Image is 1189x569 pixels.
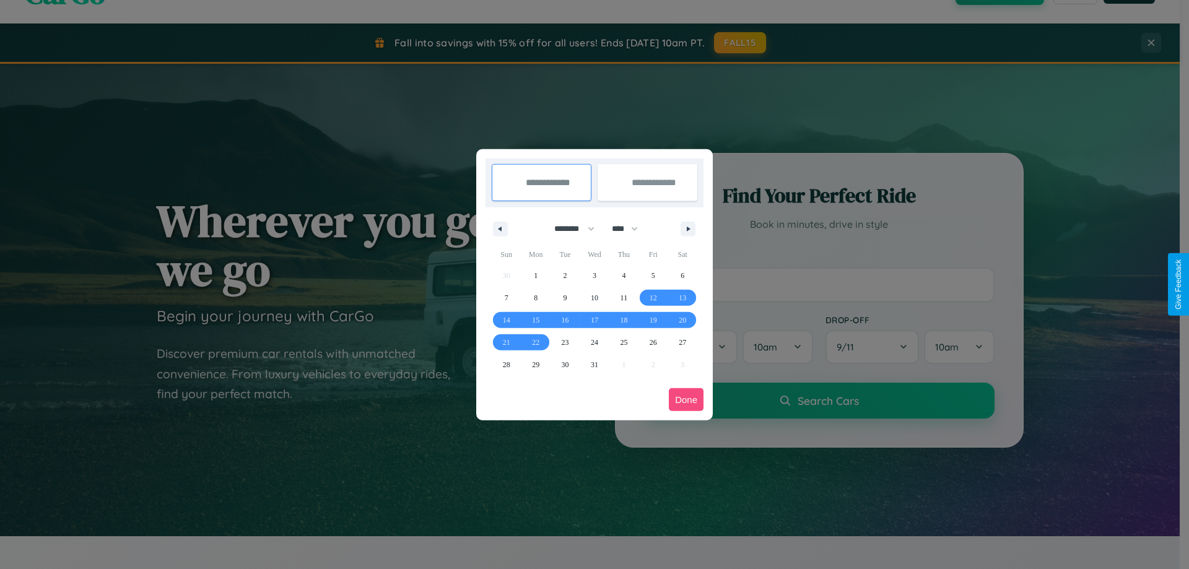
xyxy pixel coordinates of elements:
span: 5 [651,264,655,287]
button: 8 [521,287,550,309]
button: 14 [492,309,521,331]
span: 18 [620,309,627,331]
button: 1 [521,264,550,287]
button: 29 [521,354,550,376]
button: 24 [580,331,609,354]
span: 20 [679,309,686,331]
span: 13 [679,287,686,309]
span: 8 [534,287,538,309]
span: 29 [532,354,539,376]
span: 30 [562,354,569,376]
button: 23 [551,331,580,354]
span: 6 [681,264,684,287]
button: 26 [638,331,668,354]
span: 17 [591,309,598,331]
span: 27 [679,331,686,354]
button: 30 [551,354,580,376]
span: Mon [521,245,550,264]
span: 28 [503,354,510,376]
span: Sat [668,245,697,264]
span: Thu [609,245,638,264]
button: 17 [580,309,609,331]
span: 26 [650,331,657,354]
span: 11 [621,287,628,309]
button: 19 [638,309,668,331]
button: 13 [668,287,697,309]
span: 23 [562,331,569,354]
span: 14 [503,309,510,331]
span: Tue [551,245,580,264]
button: 20 [668,309,697,331]
span: 25 [620,331,627,354]
button: 12 [638,287,668,309]
span: 4 [622,264,625,287]
span: 3 [593,264,596,287]
span: 12 [650,287,657,309]
span: Wed [580,245,609,264]
button: 10 [580,287,609,309]
span: 2 [564,264,567,287]
span: Sun [492,245,521,264]
span: 16 [562,309,569,331]
button: 18 [609,309,638,331]
span: 10 [591,287,598,309]
button: 6 [668,264,697,287]
button: 25 [609,331,638,354]
span: 31 [591,354,598,376]
button: 27 [668,331,697,354]
span: 24 [591,331,598,354]
button: Done [669,388,703,411]
span: 15 [532,309,539,331]
button: 3 [580,264,609,287]
span: 9 [564,287,567,309]
span: 19 [650,309,657,331]
span: 7 [505,287,508,309]
span: 1 [534,264,538,287]
button: 16 [551,309,580,331]
button: 4 [609,264,638,287]
span: 22 [532,331,539,354]
button: 22 [521,331,550,354]
span: 21 [503,331,510,354]
button: 7 [492,287,521,309]
button: 5 [638,264,668,287]
button: 11 [609,287,638,309]
button: 28 [492,354,521,376]
button: 9 [551,287,580,309]
button: 2 [551,264,580,287]
span: Fri [638,245,668,264]
div: Give Feedback [1174,259,1183,310]
button: 15 [521,309,550,331]
button: 21 [492,331,521,354]
button: 31 [580,354,609,376]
